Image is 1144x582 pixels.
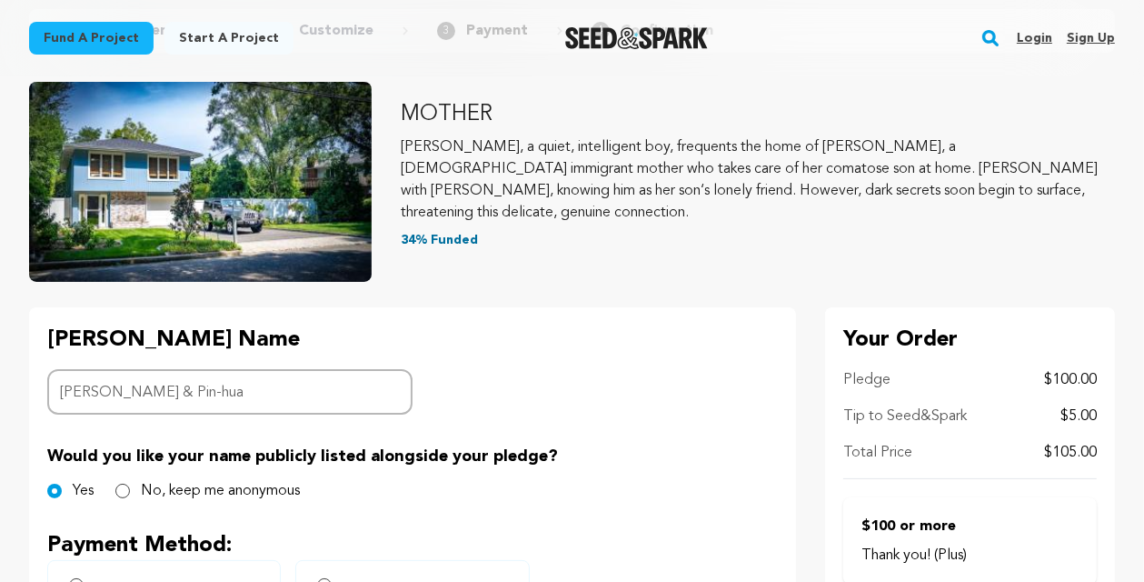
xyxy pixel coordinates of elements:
[47,531,778,560] p: Payment Method:
[565,27,708,49] img: Seed&Spark Logo Dark Mode
[29,82,372,282] img: MOTHER image
[47,369,413,416] input: Backer Name
[861,545,1079,567] p: Thank you! (Plus)
[47,444,778,469] p: Would you like your name publicly listed alongside your pledge?
[1044,442,1097,464] p: $105.00
[164,22,293,55] a: Start a project
[843,406,967,427] p: Tip to Seed&Spark
[401,231,1115,249] p: 34% Funded
[401,100,1115,129] p: MOTHER
[1060,406,1097,427] p: $5.00
[843,326,1097,355] p: Your Order
[843,442,912,464] p: Total Price
[565,27,708,49] a: Seed&Spark Homepage
[401,136,1115,224] p: [PERSON_NAME], a quiet, intelligent boy, frequents the home of [PERSON_NAME], a [DEMOGRAPHIC_DATA...
[843,369,890,391] p: Pledge
[141,480,300,502] label: No, keep me anonymous
[73,480,94,502] label: Yes
[1044,369,1097,391] p: $100.00
[1067,24,1115,53] a: Sign up
[861,516,1079,537] p: $100 or more
[1017,24,1052,53] a: Login
[29,22,154,55] a: Fund a project
[47,326,413,355] p: [PERSON_NAME] Name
